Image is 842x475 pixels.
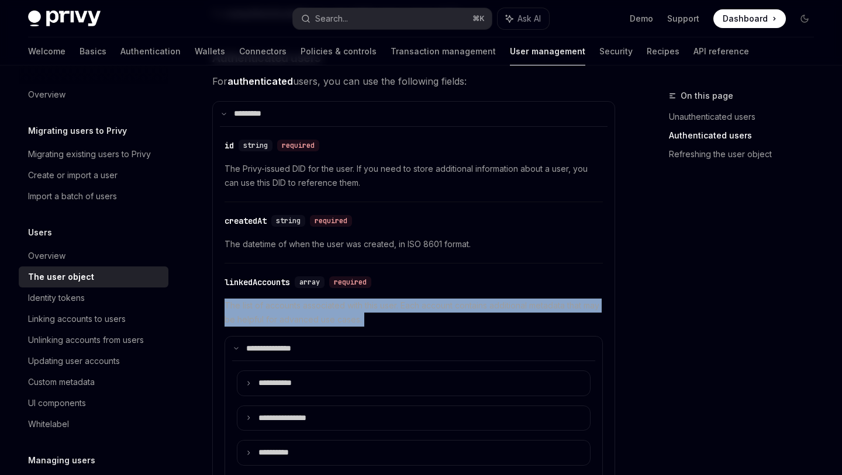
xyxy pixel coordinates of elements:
[510,37,585,65] a: User management
[19,186,168,207] a: Import a batch of users
[19,393,168,414] a: UI components
[293,8,491,29] button: Search...⌘K
[28,333,144,347] div: Unlinking accounts from users
[19,144,168,165] a: Migrating existing users to Privy
[28,249,65,263] div: Overview
[19,330,168,351] a: Unlinking accounts from users
[299,278,320,287] span: array
[225,215,267,227] div: createdAt
[195,37,225,65] a: Wallets
[310,215,352,227] div: required
[795,9,814,28] button: Toggle dark mode
[28,147,151,161] div: Migrating existing users to Privy
[517,13,541,25] span: Ask AI
[28,37,65,65] a: Welcome
[498,8,549,29] button: Ask AI
[19,308,168,330] a: Linking accounts to users
[19,414,168,435] a: Whitelabel
[28,88,65,102] div: Overview
[80,37,106,65] a: Basics
[227,75,293,87] strong: authenticated
[315,12,348,26] div: Search...
[19,351,168,372] a: Updating user accounts
[713,9,786,28] a: Dashboard
[681,89,733,103] span: On this page
[391,37,496,65] a: Transaction management
[28,124,127,138] h5: Migrating users to Privy
[28,375,95,389] div: Custom metadata
[28,168,118,182] div: Create or import a user
[647,37,679,65] a: Recipes
[277,140,319,151] div: required
[669,126,823,145] a: Authenticated users
[28,396,86,410] div: UI components
[693,37,749,65] a: API reference
[19,245,168,266] a: Overview
[28,270,94,284] div: The user object
[630,13,653,25] a: Demo
[239,37,287,65] a: Connectors
[667,13,699,25] a: Support
[28,354,120,368] div: Updating user accounts
[28,189,117,203] div: Import a batch of users
[276,216,301,226] span: string
[225,140,234,151] div: id
[225,237,603,251] span: The datetime of when the user was created, in ISO 8601 format.
[28,453,95,467] h5: Managing users
[19,84,168,105] a: Overview
[19,372,168,393] a: Custom metadata
[329,276,371,288] div: required
[28,291,85,305] div: Identity tokens
[212,73,615,89] span: For users, you can use the following fields:
[599,37,633,65] a: Security
[28,11,101,27] img: dark logo
[19,266,168,287] a: The user object
[225,276,290,288] div: linkedAccounts
[243,141,268,150] span: string
[472,14,485,23] span: ⌘ K
[28,226,52,240] h5: Users
[28,312,126,326] div: Linking accounts to users
[669,145,823,164] a: Refreshing the user object
[723,13,768,25] span: Dashboard
[301,37,377,65] a: Policies & controls
[120,37,181,65] a: Authentication
[19,287,168,308] a: Identity tokens
[19,165,168,186] a: Create or import a user
[28,417,69,431] div: Whitelabel
[225,162,603,190] span: The Privy-issued DID for the user. If you need to store additional information about a user, you ...
[225,299,603,327] span: The list of accounts associated with this user. Each account contains additional metadata that ma...
[669,108,823,126] a: Unauthenticated users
